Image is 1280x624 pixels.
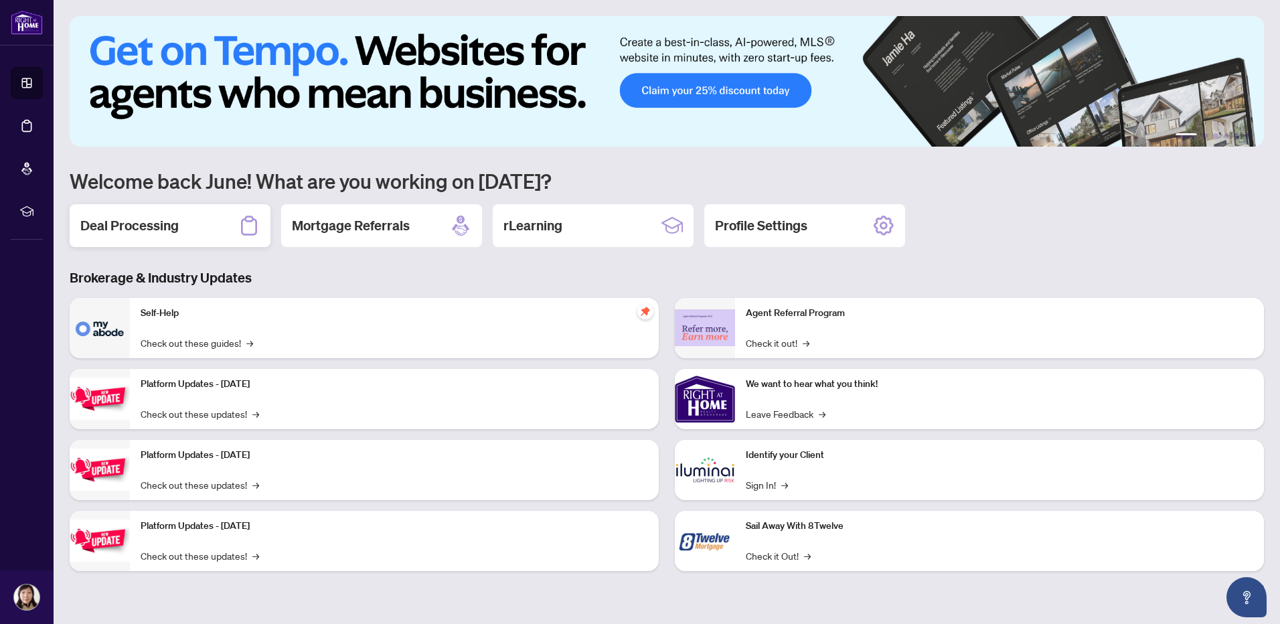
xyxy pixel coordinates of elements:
[675,511,735,571] img: Sail Away With 8Twelve
[141,406,259,421] a: Check out these updates!→
[141,335,253,350] a: Check out these guides!→
[70,16,1264,147] img: Slide 0
[1224,133,1229,139] button: 4
[746,477,788,492] a: Sign In!→
[1202,133,1208,139] button: 2
[746,548,811,563] a: Check it Out!→
[637,303,653,319] span: pushpin
[70,268,1264,287] h3: Brokerage & Industry Updates
[252,548,259,563] span: →
[70,520,130,562] img: Platform Updates - June 23, 2025
[715,216,807,235] h2: Profile Settings
[675,309,735,346] img: Agent Referral Program
[1226,577,1267,617] button: Open asap
[141,448,648,463] p: Platform Updates - [DATE]
[746,406,825,421] a: Leave Feedback→
[746,335,809,350] a: Check it out!→
[141,377,648,392] p: Platform Updates - [DATE]
[819,406,825,421] span: →
[746,448,1253,463] p: Identify your Client
[292,216,410,235] h2: Mortgage Referrals
[14,584,39,610] img: Profile Icon
[781,477,788,492] span: →
[1245,133,1251,139] button: 6
[803,335,809,350] span: →
[141,519,648,534] p: Platform Updates - [DATE]
[141,306,648,321] p: Self-Help
[70,298,130,358] img: Self-Help
[70,449,130,491] img: Platform Updates - July 8, 2025
[11,10,43,35] img: logo
[1176,133,1197,139] button: 1
[80,216,179,235] h2: Deal Processing
[252,406,259,421] span: →
[746,519,1253,534] p: Sail Away With 8Twelve
[675,440,735,500] img: Identify your Client
[1234,133,1240,139] button: 5
[746,377,1253,392] p: We want to hear what you think!
[70,168,1264,193] h1: Welcome back June! What are you working on [DATE]?
[252,477,259,492] span: →
[141,477,259,492] a: Check out these updates!→
[141,548,259,563] a: Check out these updates!→
[246,335,253,350] span: →
[746,306,1253,321] p: Agent Referral Program
[70,378,130,420] img: Platform Updates - July 21, 2025
[1213,133,1218,139] button: 3
[804,548,811,563] span: →
[503,216,562,235] h2: rLearning
[675,369,735,429] img: We want to hear what you think!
